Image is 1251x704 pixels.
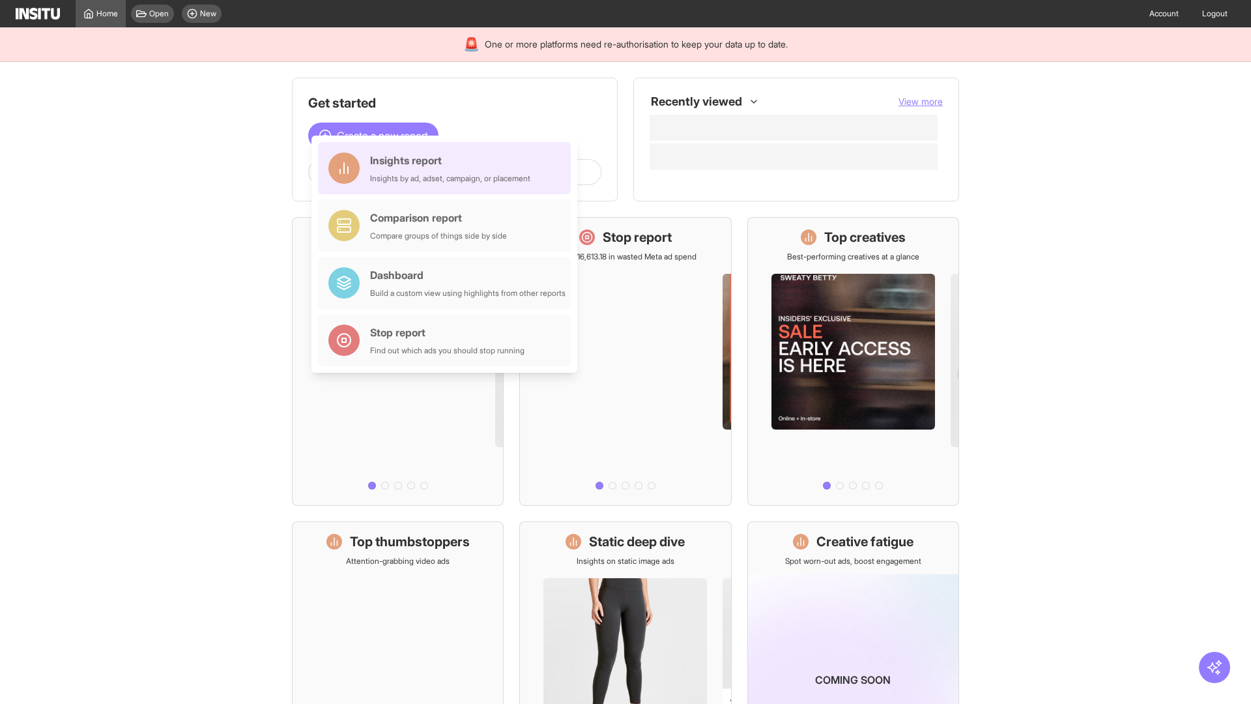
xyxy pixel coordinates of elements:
a: Stop reportSave £16,613.18 in wasted Meta ad spend [519,217,731,506]
div: Dashboard [370,267,566,283]
div: Comparison report [370,210,507,226]
a: Top creativesBest-performing creatives at a glance [747,217,959,506]
p: Insights on static image ads [577,556,674,566]
span: View more [899,96,943,107]
span: Open [149,8,169,19]
a: What's live nowSee all active ads instantly [292,217,504,506]
span: One or more platforms need re-authorisation to keep your data up to date. [485,38,788,51]
img: Logo [16,8,60,20]
div: Compare groups of things side by side [370,231,507,241]
div: Stop report [370,325,525,340]
p: Save £16,613.18 in wasted Meta ad spend [554,252,697,262]
span: New [200,8,216,19]
button: Create a new report [308,123,439,149]
h1: Get started [308,94,601,112]
h1: Top thumbstoppers [350,533,470,551]
h1: Stop report [603,228,672,246]
h1: Top creatives [824,228,906,246]
div: Build a custom view using highlights from other reports [370,288,566,299]
p: Attention-grabbing video ads [346,556,450,566]
div: Insights by ad, adset, campaign, or placement [370,173,530,184]
h1: Static deep dive [589,533,685,551]
button: View more [899,95,943,108]
p: Best-performing creatives at a glance [787,252,919,262]
div: Find out which ads you should stop running [370,345,525,356]
div: Insights report [370,153,530,168]
span: Home [96,8,118,19]
span: Create a new report [337,128,428,143]
div: 🚨 [463,35,480,53]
